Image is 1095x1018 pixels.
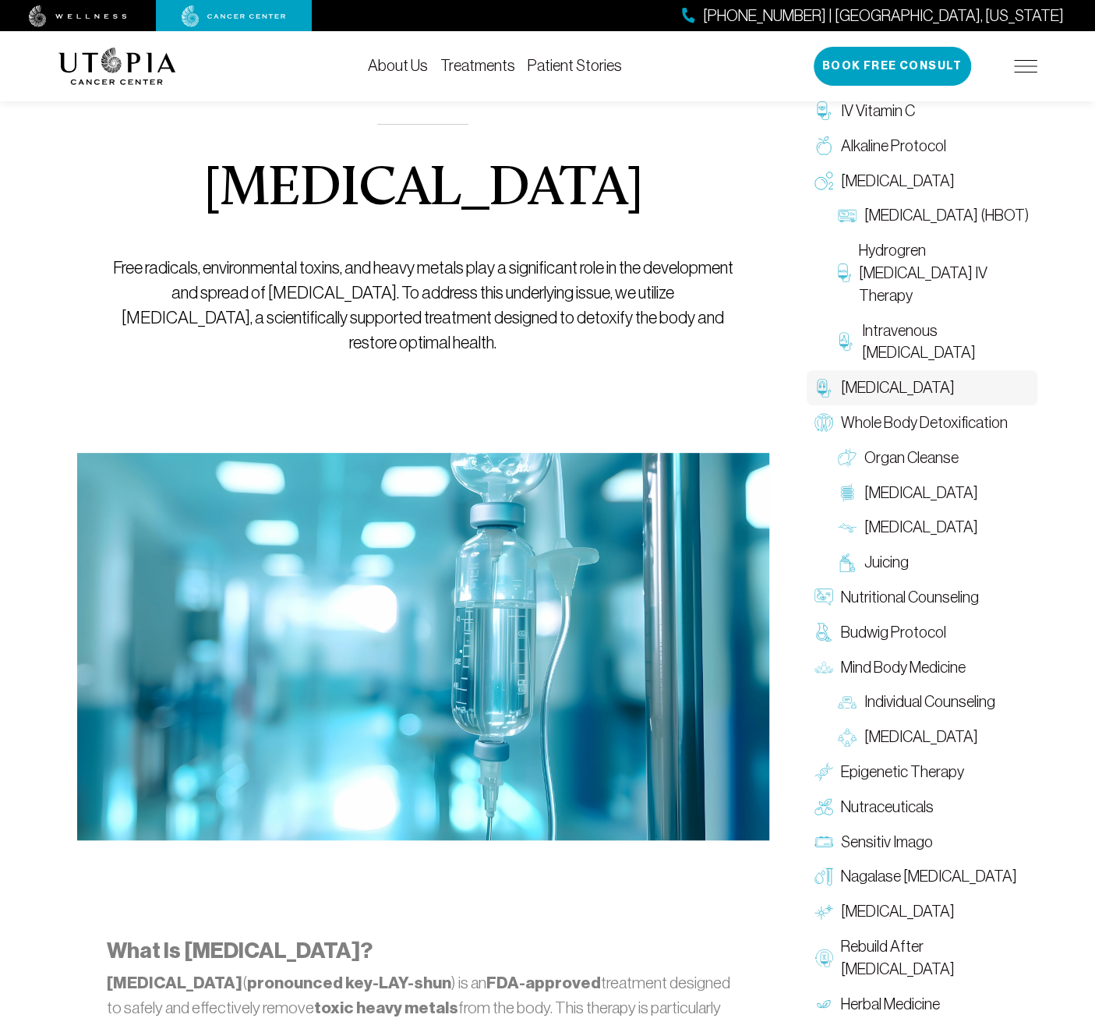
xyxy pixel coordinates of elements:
span: Alkaline Protocol [841,135,946,157]
img: wellness [29,5,127,27]
strong: pronounced key-LAY-shun [247,973,451,993]
img: logo [58,48,176,85]
a: Treatments [440,57,515,74]
a: Patient Stories [528,57,622,74]
button: Book Free Consult [814,47,971,86]
img: IV Vitamin C [814,101,833,120]
h1: [MEDICAL_DATA] [203,162,642,218]
a: [PHONE_NUMBER] | [GEOGRAPHIC_DATA], [US_STATE] [682,5,1064,27]
a: About Us [368,57,428,74]
strong: toxic heavy metals [314,998,458,1018]
a: Alkaline Protocol [807,129,1037,164]
strong: [MEDICAL_DATA] [107,973,242,993]
strong: FDA-approved [486,973,601,993]
img: Alkaline Protocol [814,136,833,155]
span: [PHONE_NUMBER] | [GEOGRAPHIC_DATA], [US_STATE] [703,5,1064,27]
strong: What Is [MEDICAL_DATA]? [107,938,373,963]
a: IV Vitamin C [807,94,1037,129]
p: Free radicals, environmental toxins, and heavy metals play a significant role in the development ... [112,256,733,355]
img: icon-hamburger [1014,60,1037,72]
span: IV Vitamin C [841,100,915,122]
img: Chelation Therapy [77,453,769,841]
img: cancer center [182,5,286,27]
